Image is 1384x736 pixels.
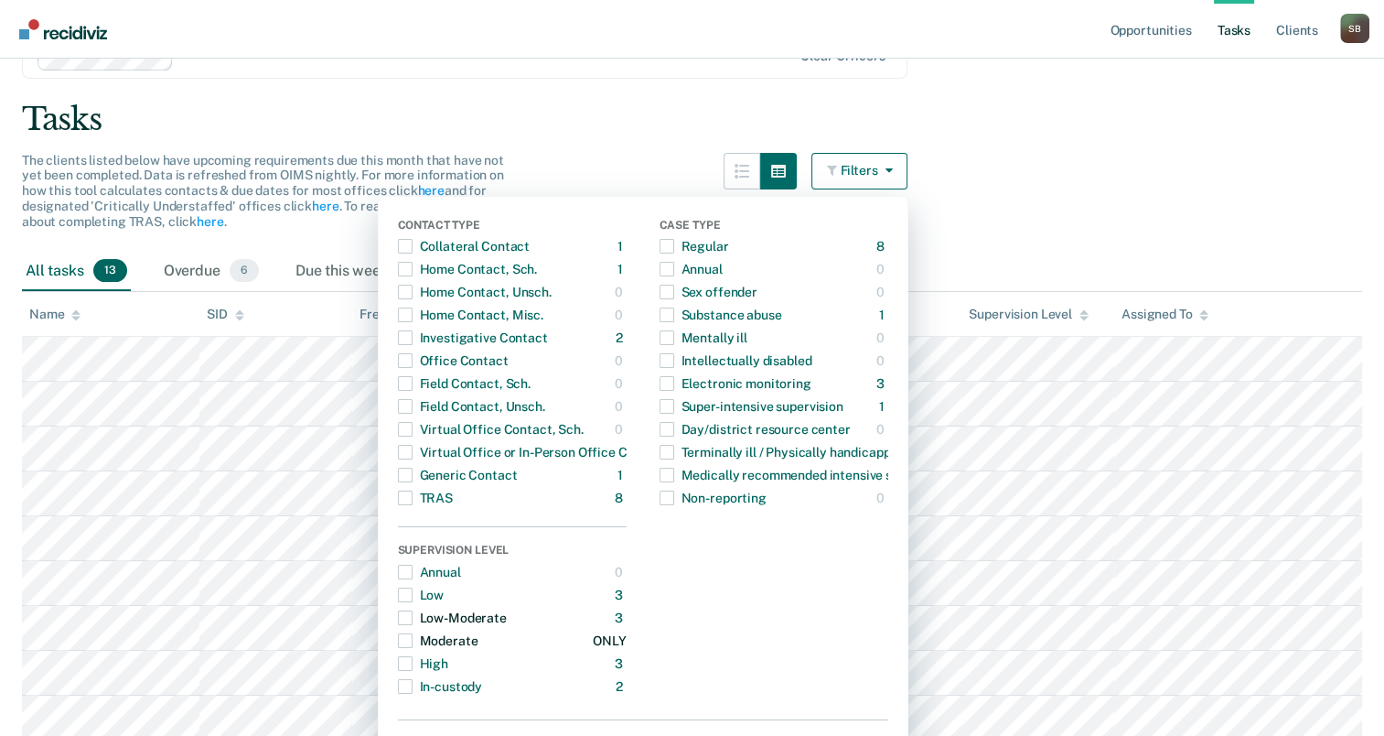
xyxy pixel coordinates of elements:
div: Home Contact, Misc. [398,300,543,330]
div: 3 [615,603,627,633]
a: here [417,183,444,198]
div: Virtual Office or In-Person Office Contact [398,438,667,467]
img: Recidiviz [19,19,107,39]
div: Supervision Level [969,307,1089,322]
div: Terminally ill / Physically handicapped [660,438,906,467]
div: Home Contact, Unsch. [398,277,552,307]
div: SID [207,307,244,322]
div: 3 [615,649,627,678]
div: Tasks [22,101,1362,138]
div: Frequency [359,307,423,322]
div: Substance abuse [660,300,782,330]
div: Sex offender [660,277,757,307]
div: 0 [615,300,627,330]
div: 0 [615,369,627,398]
div: Regular [660,232,729,261]
div: Investigative Contact [398,323,548,352]
div: 0 [876,346,888,375]
div: 1 [617,232,627,261]
div: Case Type [660,219,888,235]
div: Medically recommended intensive supervision [660,460,953,490]
div: Due this week7 [292,252,430,292]
div: All tasks13 [22,252,131,292]
div: Electronic monitoring [660,369,811,398]
div: ONLY [593,626,626,655]
div: Generic Contact [398,460,518,490]
div: TRAS [398,483,453,513]
div: Annual [398,557,461,587]
div: 8 [615,483,627,513]
div: Field Contact, Unsch. [398,392,545,421]
div: 0 [615,277,627,307]
a: here [312,199,338,213]
div: Name [29,307,80,322]
div: 3 [615,580,627,610]
button: Profile dropdown button [1340,14,1369,43]
div: Contact Type [398,219,627,235]
div: Home Contact, Sch. [398,254,537,284]
div: 1 [617,254,627,284]
div: 0 [876,277,888,307]
div: 0 [615,415,627,444]
div: 8 [876,232,888,261]
div: Mentally ill [660,323,747,352]
span: 6 [230,259,259,283]
div: 0 [615,557,627,587]
div: 1 [617,460,627,490]
div: 3 [876,369,888,398]
div: Low-Moderate [398,603,507,633]
div: 2 [616,323,627,352]
div: Non-reporting [660,483,767,513]
div: 1 [879,392,888,421]
div: Virtual Office Contact, Sch. [398,415,584,444]
div: 1 [879,300,888,330]
div: Day/district resource center [660,415,851,444]
div: 2 [616,672,627,701]
div: 0 [876,323,888,352]
div: Field Contact, Sch. [398,369,531,398]
a: here [197,214,223,229]
div: Moderate [398,626,478,655]
span: The clients listed below have upcoming requirements due this month that have not yet been complet... [22,153,504,229]
div: 0 [876,254,888,284]
span: 13 [93,259,127,283]
div: Supervision Level [398,544,627,560]
div: Low [398,580,445,610]
div: 0 [876,483,888,513]
div: Annual [660,254,723,284]
div: Intellectually disabled [660,346,812,375]
div: Assigned To [1121,307,1208,322]
button: Filters [811,153,908,189]
div: High [398,649,448,678]
div: 0 [615,392,627,421]
div: S B [1340,14,1369,43]
div: 0 [876,415,888,444]
div: Office Contact [398,346,509,375]
div: Collateral Contact [398,232,530,261]
div: Overdue6 [160,252,263,292]
div: 0 [615,346,627,375]
div: In-custody [398,672,483,701]
div: Super-intensive supervision [660,392,843,421]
